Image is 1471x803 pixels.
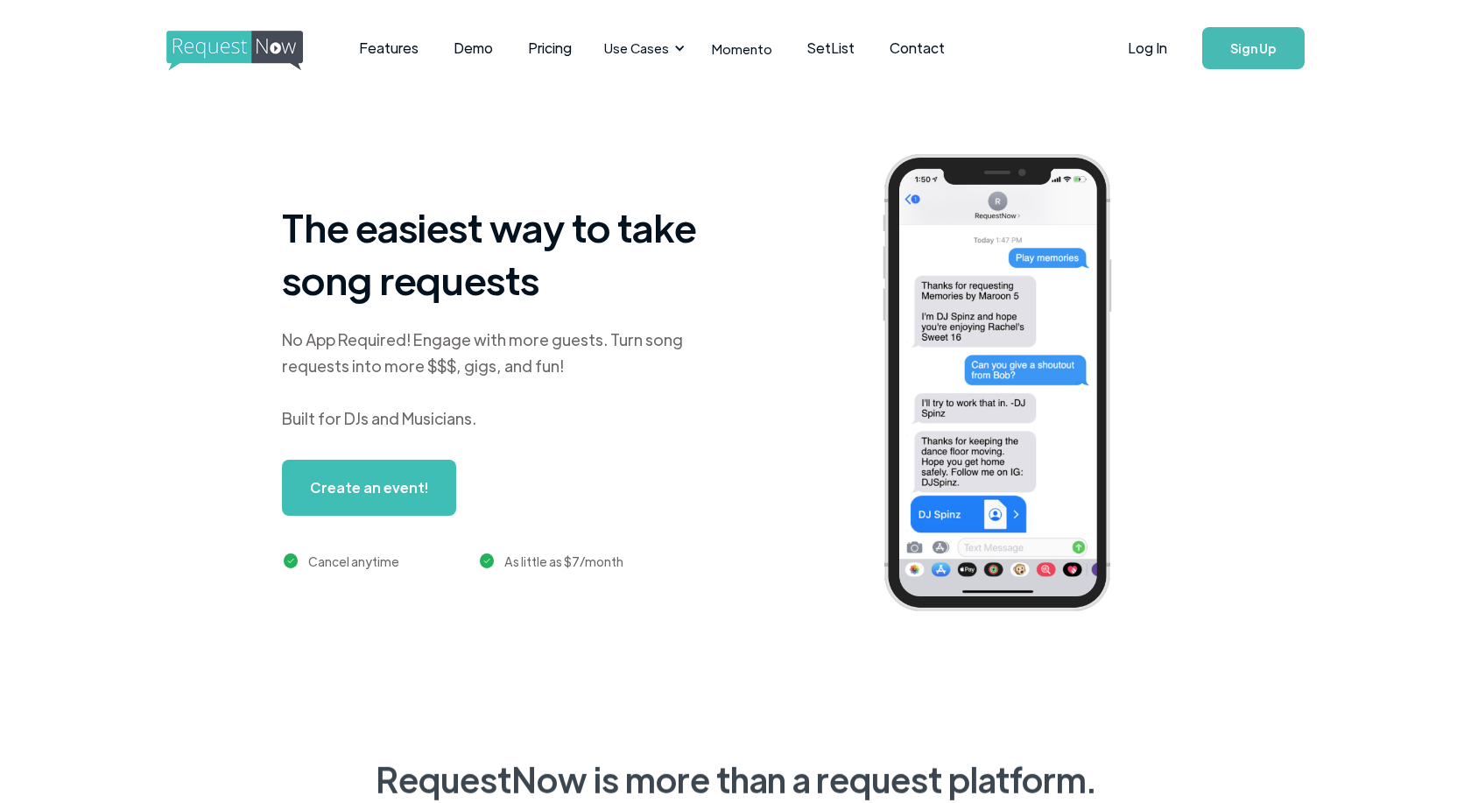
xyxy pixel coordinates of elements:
[594,21,690,75] div: Use Cases
[436,21,510,75] a: Demo
[510,21,589,75] a: Pricing
[341,21,436,75] a: Features
[284,553,299,568] img: green checkmark
[604,39,669,58] div: Use Cases
[1110,18,1185,79] a: Log In
[694,23,790,74] a: Momento
[862,142,1158,630] img: iphone screenshot
[872,21,962,75] a: Contact
[282,460,456,516] a: Create an event!
[166,31,335,71] img: requestnow logo
[790,21,872,75] a: SetList
[504,551,623,572] div: As little as $7/month
[308,551,399,572] div: Cancel anytime
[166,31,298,66] a: home
[282,327,720,432] div: No App Required! Engage with more guests. Turn song requests into more $$$, gigs, and fun! Built ...
[480,553,495,568] img: green checkmark
[282,201,720,306] h1: The easiest way to take song requests
[1202,27,1305,69] a: Sign Up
